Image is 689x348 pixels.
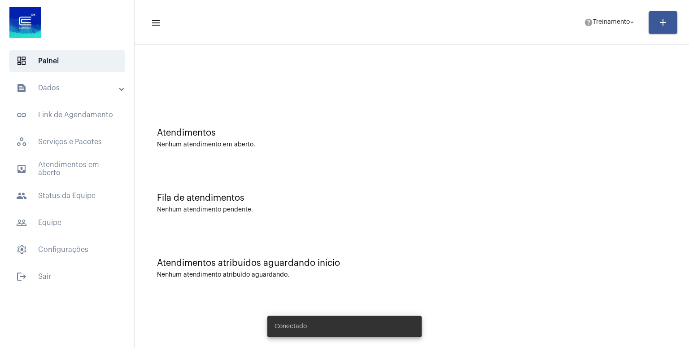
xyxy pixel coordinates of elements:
mat-icon: add [658,17,668,28]
span: sidenav icon [16,244,27,255]
mat-expansion-panel-header: sidenav iconDados [5,77,134,99]
span: sidenav icon [16,56,27,66]
mat-icon: sidenav icon [16,110,27,120]
span: Configurações [9,239,125,260]
mat-icon: help [584,18,593,27]
span: Atendimentos em aberto [9,158,125,180]
mat-icon: sidenav icon [151,18,160,28]
mat-panel-title: Dados [16,83,120,93]
div: Fila de atendimentos [157,193,667,203]
img: d4669ae0-8c07-2337-4f67-34b0df7f5ae4.jpeg [7,4,43,40]
mat-icon: sidenav icon [16,190,27,201]
span: Link de Agendamento [9,104,125,126]
mat-icon: arrow_drop_down [628,18,636,26]
mat-icon: sidenav icon [16,271,27,282]
span: Equipe [9,212,125,233]
div: Nenhum atendimento pendente. [157,207,253,213]
span: sidenav icon [16,137,27,147]
button: Treinamento [579,13,641,31]
div: Nenhum atendimento atribuído aguardando. [157,272,667,278]
div: Atendimentos atribuídos aguardando início [157,258,667,268]
mat-icon: sidenav icon [16,217,27,228]
span: Serviços e Pacotes [9,131,125,153]
mat-icon: sidenav icon [16,163,27,174]
div: Atendimentos [157,128,667,138]
span: Status da Equipe [9,185,125,207]
span: Sair [9,266,125,287]
span: Treinamento [593,19,630,26]
span: Painel [9,50,125,72]
div: Nenhum atendimento em aberto. [157,141,667,148]
span: Conectado [275,322,307,331]
mat-icon: sidenav icon [16,83,27,93]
